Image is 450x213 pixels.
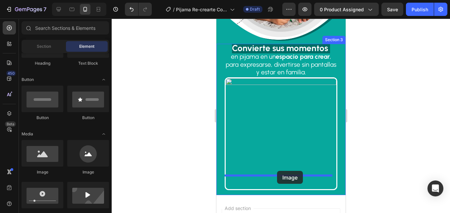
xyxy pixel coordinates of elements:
span: Pijama Re-crearte Coloreable - IC [176,6,227,13]
span: Media [22,131,33,137]
div: Button [67,115,109,121]
span: Save [387,7,398,12]
div: Image [67,169,109,175]
button: Save [381,3,403,16]
span: Button [22,77,34,83]
iframe: Design area [216,19,346,213]
div: Text Block [67,60,109,66]
p: 7 [43,5,46,13]
div: Undo/Redo [125,3,152,16]
button: 7 [3,3,49,16]
div: Heading [22,60,63,66]
span: Element [79,43,94,49]
span: Toggle open [98,129,109,139]
span: Draft [250,6,260,12]
span: 0 product assigned [320,6,364,13]
span: / [173,6,175,13]
div: Image [22,169,63,175]
div: Open Intercom Messenger [427,180,443,196]
span: Toggle open [98,74,109,85]
div: Beta [5,121,16,127]
div: Publish [412,6,428,13]
button: Publish [406,3,434,16]
div: Button [22,115,63,121]
button: 0 product assigned [314,3,379,16]
input: Search Sections & Elements [22,21,109,35]
span: Section [37,43,51,49]
div: 450 [6,71,16,76]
